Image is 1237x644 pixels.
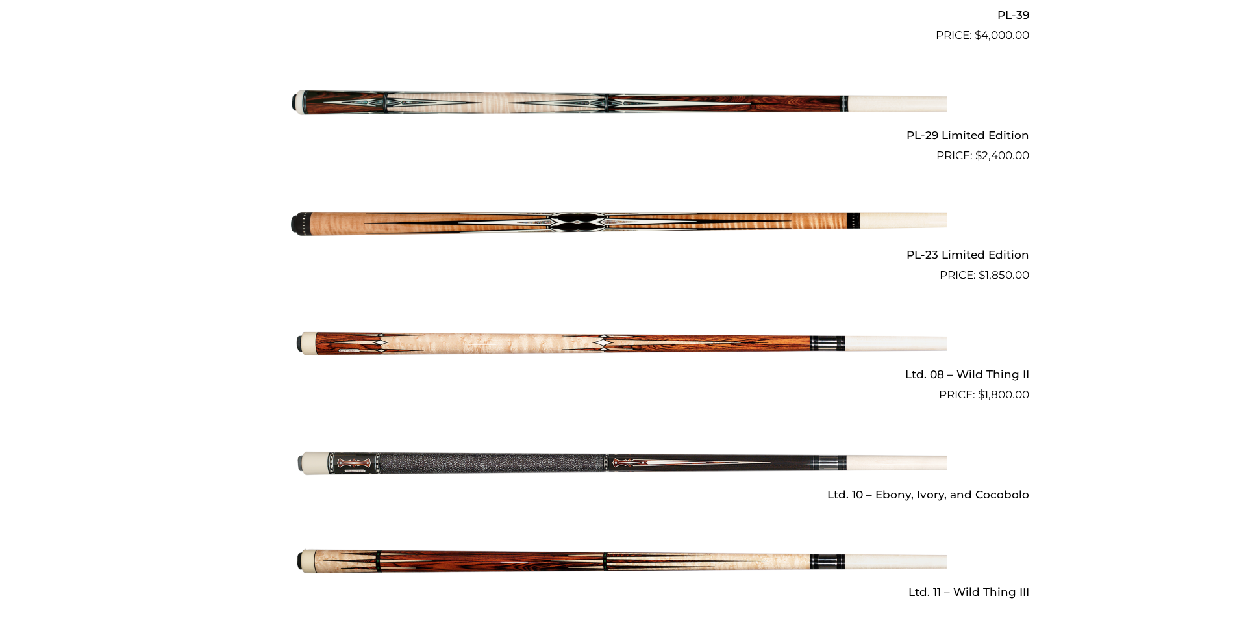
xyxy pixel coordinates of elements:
[208,49,1029,164] a: PL-29 Limited Edition $2,400.00
[975,149,1029,162] bdi: 2,400.00
[979,268,1029,281] bdi: 1,850.00
[208,123,1029,147] h2: PL-29 Limited Edition
[208,409,1029,506] a: Ltd. 10 – Ebony, Ivory, and Cocobolo
[208,243,1029,267] h2: PL-23 Limited Edition
[979,268,985,281] span: $
[975,149,982,162] span: $
[208,170,1029,284] a: PL-23 Limited Edition $1,850.00
[208,507,1029,604] a: Ltd. 11 – Wild Thing III
[975,29,981,42] span: $
[291,289,947,398] img: Ltd. 08 - Wild Thing II
[291,170,947,279] img: PL-23 Limited Edition
[291,49,947,159] img: PL-29 Limited Edition
[208,289,1029,404] a: Ltd. 08 – Wild Thing II $1,800.00
[208,3,1029,27] h2: PL-39
[208,482,1029,506] h2: Ltd. 10 – Ebony, Ivory, and Cocobolo
[291,507,947,616] img: Ltd. 11 - Wild Thing III
[291,409,947,518] img: Ltd. 10 - Ebony, Ivory, and Cocobolo
[208,363,1029,387] h2: Ltd. 08 – Wild Thing II
[208,580,1029,604] h2: Ltd. 11 – Wild Thing III
[975,29,1029,42] bdi: 4,000.00
[978,388,984,401] span: $
[978,388,1029,401] bdi: 1,800.00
